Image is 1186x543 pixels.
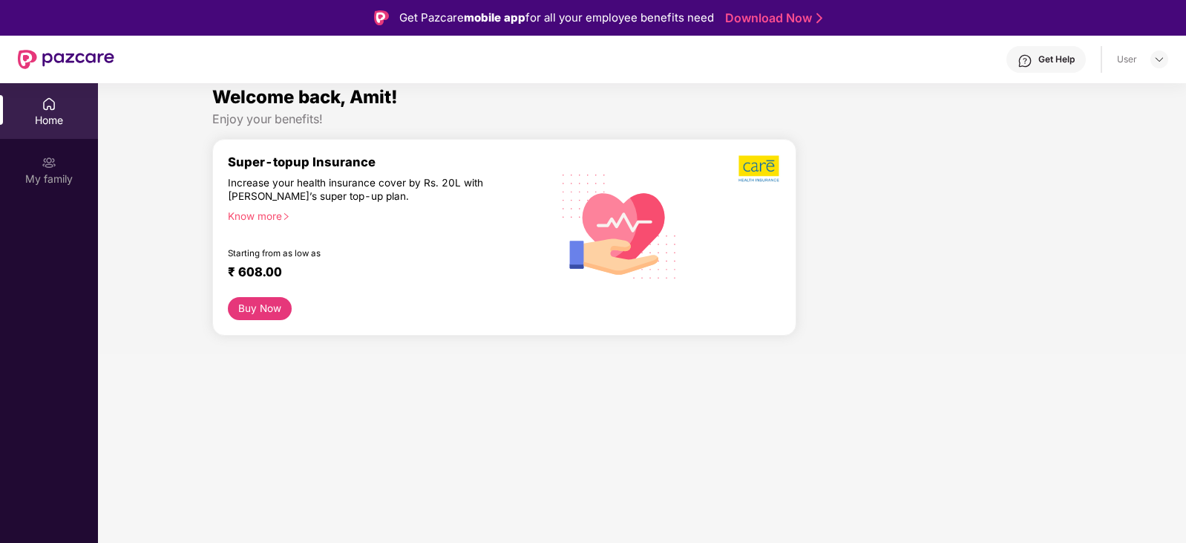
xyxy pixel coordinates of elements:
[725,10,818,26] a: Download Now
[18,50,114,69] img: New Pazcare Logo
[816,10,822,26] img: Stroke
[374,10,389,25] img: Logo
[212,111,1071,127] div: Enjoy your benefits!
[212,86,398,108] span: Welcome back, Amit!
[738,155,781,183] img: b5dec4f62d2307b9de63beb79f102df3.png
[42,97,56,111] img: svg+xml;base64,PHN2ZyBpZD0iSG9tZSIgeG1sbnM9Imh0dHA6Ly93d3cudzMub3JnLzIwMDAvc3ZnIiB3aWR0aD0iMjAiIG...
[228,248,487,259] div: Starting from as low as
[228,209,541,220] div: Know more
[282,212,290,221] span: right
[1038,53,1075,65] div: Get Help
[1018,53,1032,68] img: svg+xml;base64,PHN2ZyBpZD0iSGVscC0zMngzMiIgeG1sbnM9Imh0dHA6Ly93d3cudzMub3JnLzIwMDAvc3ZnIiB3aWR0aD...
[1117,53,1137,65] div: User
[228,264,535,282] div: ₹ 608.00
[399,9,714,27] div: Get Pazcare for all your employee benefits need
[42,155,56,170] img: svg+xml;base64,PHN2ZyB3aWR0aD0iMjAiIGhlaWdodD0iMjAiIHZpZXdCb3g9IjAgMCAyMCAyMCIgZmlsbD0ibm9uZSIgeG...
[464,10,525,25] strong: mobile app
[228,155,550,169] div: Super-topup Insurance
[551,155,689,296] img: svg+xml;base64,PHN2ZyB4bWxucz0iaHR0cDovL3d3dy53My5vcmcvMjAwMC9zdmciIHhtbG5zOnhsaW5rPSJodHRwOi8vd3...
[1153,53,1165,65] img: svg+xml;base64,PHN2ZyBpZD0iRHJvcGRvd24tMzJ4MzIiIHhtbG5zPSJodHRwOi8vd3d3LnczLm9yZy8yMDAwL3N2ZyIgd2...
[228,176,486,203] div: Increase your health insurance cover by Rs. 20L with [PERSON_NAME]’s super top-up plan.
[228,297,291,320] button: Buy Now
